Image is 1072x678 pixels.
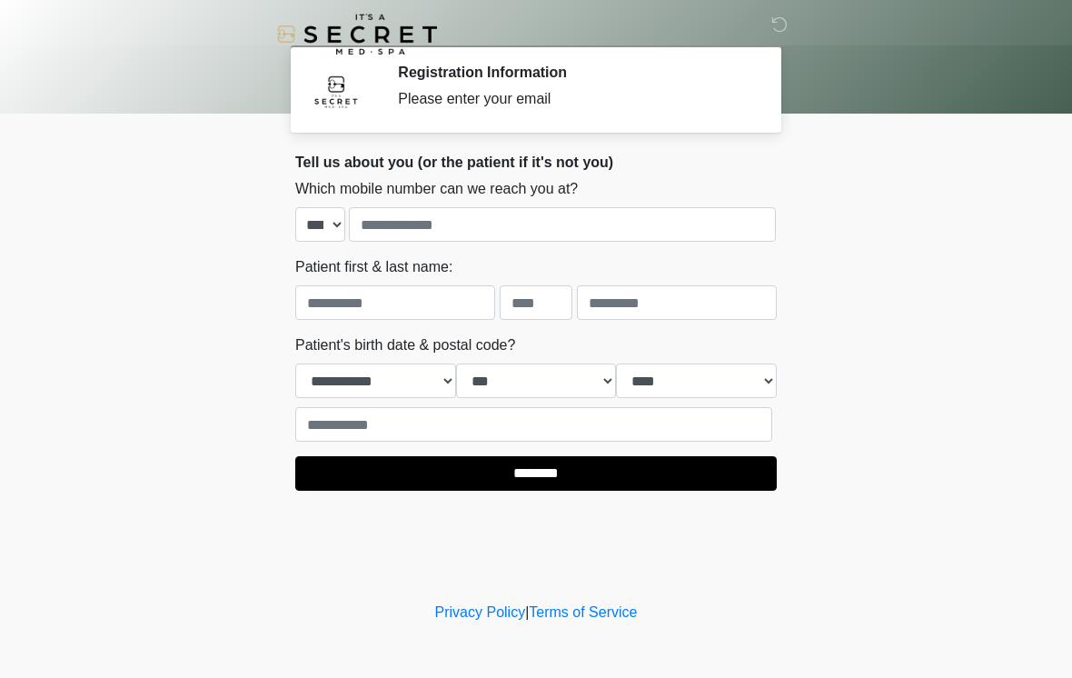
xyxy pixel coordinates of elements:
label: Patient's birth date & postal code? [295,334,515,356]
h2: Tell us about you (or the patient if it's not you) [295,154,777,171]
a: | [525,604,529,620]
img: It's A Secret Med Spa Logo [277,14,437,55]
img: Agent Avatar [309,64,363,118]
label: Patient first & last name: [295,256,452,278]
div: Please enter your email [398,88,749,110]
a: Terms of Service [529,604,637,620]
label: Which mobile number can we reach you at? [295,178,578,200]
a: Privacy Policy [435,604,526,620]
h2: Registration Information [398,64,749,81]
